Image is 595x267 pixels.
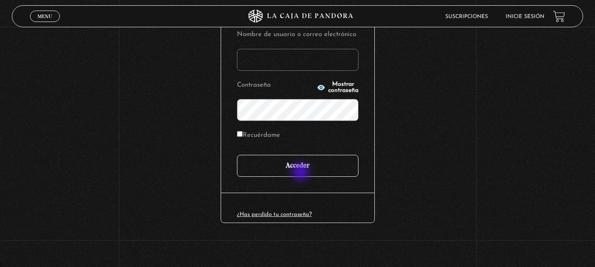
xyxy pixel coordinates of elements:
[237,79,314,92] label: Contraseña
[506,14,544,19] a: Inicie sesión
[237,28,358,42] label: Nombre de usuario o correo electrónico
[445,14,488,19] a: Suscripciones
[553,11,565,22] a: View your shopping cart
[237,129,280,143] label: Recuérdame
[37,14,52,19] span: Menu
[328,81,358,94] span: Mostrar contraseña
[237,131,243,137] input: Recuérdame
[237,212,312,217] a: ¿Has perdido tu contraseña?
[237,155,358,177] input: Acceder
[34,21,55,27] span: Cerrar
[317,81,358,94] button: Mostrar contraseña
